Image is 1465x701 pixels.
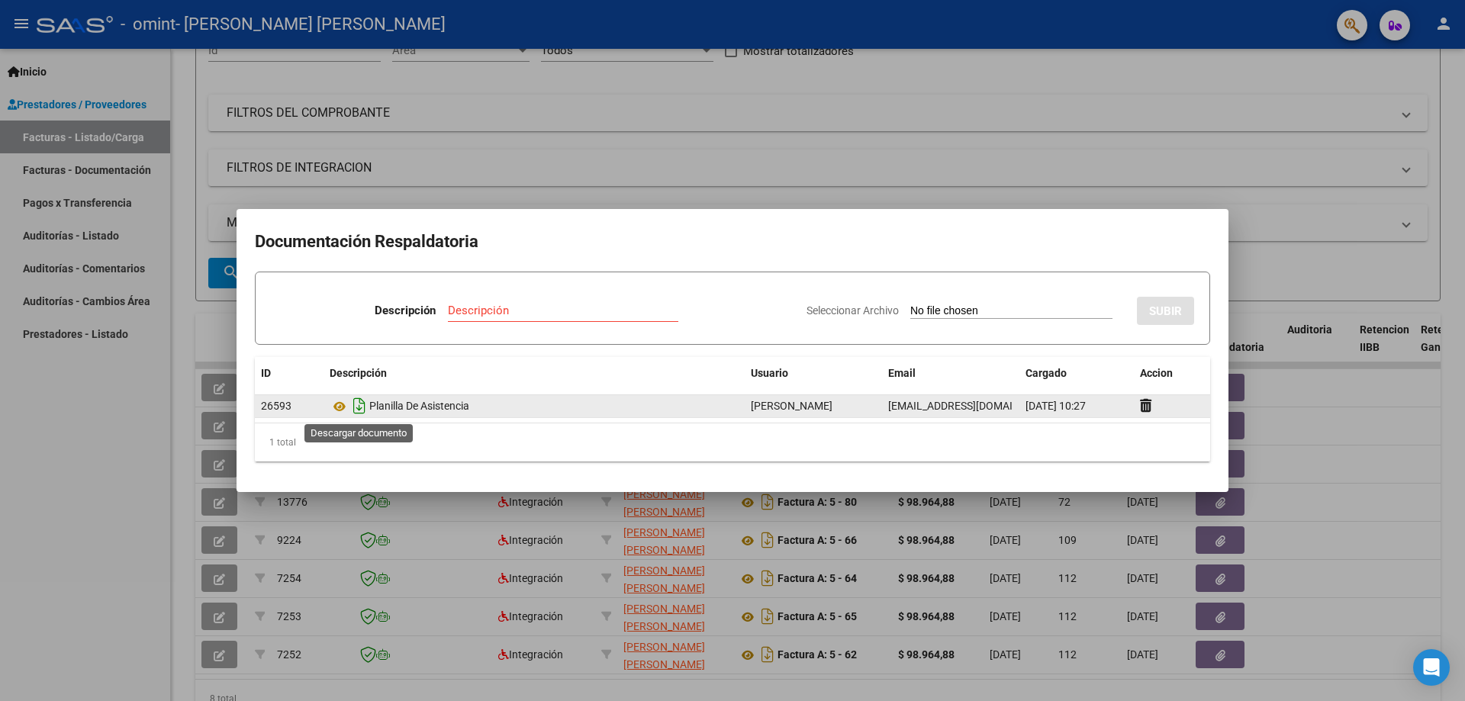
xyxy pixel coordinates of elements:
button: SUBIR [1137,297,1194,325]
span: Descripción [330,367,387,379]
datatable-header-cell: Descripción [324,357,745,390]
span: Usuario [751,367,788,379]
h2: Documentación Respaldatoria [255,227,1210,256]
span: [PERSON_NAME] [751,400,832,412]
datatable-header-cell: Cargado [1019,357,1134,390]
div: 1 total [255,423,1210,461]
span: Email [888,367,916,379]
div: Open Intercom Messenger [1413,649,1450,686]
datatable-header-cell: Usuario [745,357,882,390]
div: Planilla De Asistencia [330,394,739,418]
span: Cargado [1025,367,1067,379]
datatable-header-cell: Accion [1134,357,1210,390]
datatable-header-cell: Email [882,357,1019,390]
span: [EMAIL_ADDRESS][DOMAIN_NAME] [888,400,1058,412]
span: ID [261,367,271,379]
i: Descargar documento [349,394,369,418]
span: SUBIR [1149,304,1182,318]
p: Descripción [375,302,436,320]
span: Seleccionar Archivo [807,304,899,317]
span: 26593 [261,400,291,412]
span: [DATE] 10:27 [1025,400,1086,412]
span: Accion [1140,367,1173,379]
datatable-header-cell: ID [255,357,324,390]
